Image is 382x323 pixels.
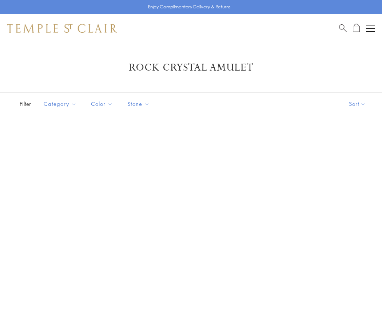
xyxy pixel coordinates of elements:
[122,96,155,112] button: Stone
[333,93,382,115] button: Show sort by
[38,96,82,112] button: Category
[40,99,82,108] span: Category
[366,24,375,33] button: Open navigation
[85,96,118,112] button: Color
[339,24,347,33] a: Search
[87,99,118,108] span: Color
[18,61,364,74] h1: Rock Crystal Amulet
[124,99,155,108] span: Stone
[353,24,360,33] a: Open Shopping Bag
[7,24,117,33] img: Temple St. Clair
[148,3,231,11] p: Enjoy Complimentary Delivery & Returns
